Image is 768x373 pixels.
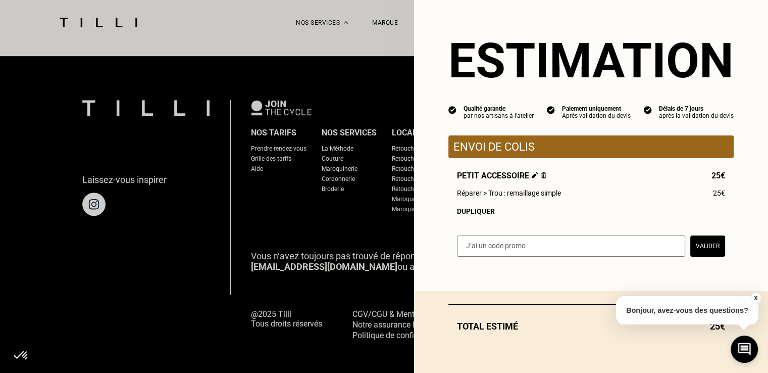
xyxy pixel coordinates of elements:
img: Éditer [532,172,538,178]
div: Paiement uniquement [562,105,631,112]
div: par nos artisans à l'atelier [464,112,534,119]
div: Après validation du devis [562,112,631,119]
div: Dupliquer [457,207,725,215]
p: Envoi de colis [453,141,729,153]
div: après la validation du devis [659,112,734,119]
img: icon list info [644,105,652,114]
span: Petit accessoire [457,171,546,180]
input: J‘ai un code promo [457,236,685,257]
div: Qualité garantie [464,105,534,112]
div: Total estimé [448,321,734,332]
img: icon list info [547,105,555,114]
button: Valider [690,236,725,257]
span: Réparer > Trou : remaillage simple [457,189,561,197]
button: X [750,293,760,304]
img: Supprimer [541,172,546,178]
span: 25€ [711,171,725,180]
span: 25€ [713,189,725,197]
section: Estimation [448,32,734,89]
div: Délais de 7 jours [659,105,734,112]
img: icon list info [448,105,456,114]
p: Bonjour, avez-vous des questions? [616,296,758,324]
